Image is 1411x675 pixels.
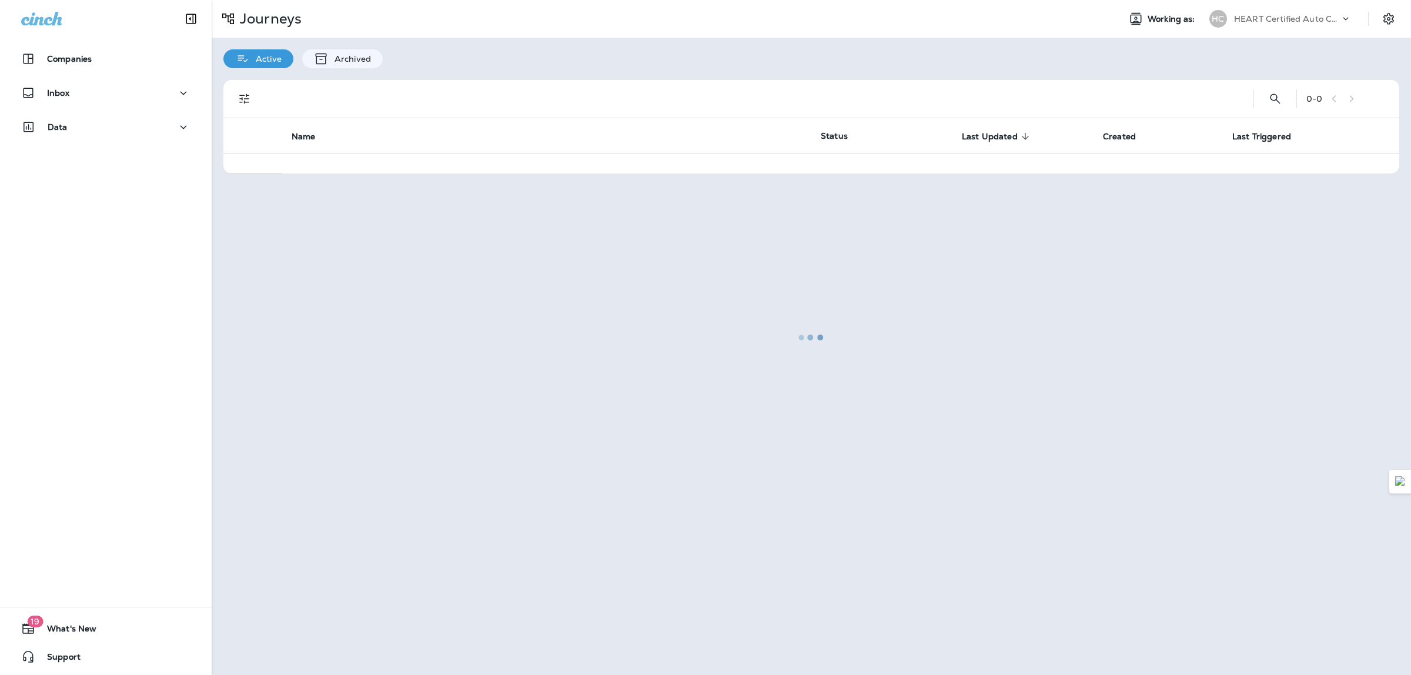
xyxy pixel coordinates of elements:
button: Collapse Sidebar [175,7,208,31]
button: Inbox [12,81,200,105]
button: 19What's New [12,617,200,640]
button: Support [12,645,200,669]
p: Data [48,122,68,132]
span: Support [35,652,81,666]
p: Inbox [47,88,69,98]
button: Data [12,115,200,139]
span: What's New [35,624,96,638]
img: Detect Auto [1395,476,1406,487]
p: Companies [47,54,92,64]
span: 19 [27,616,43,627]
button: Companies [12,47,200,71]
